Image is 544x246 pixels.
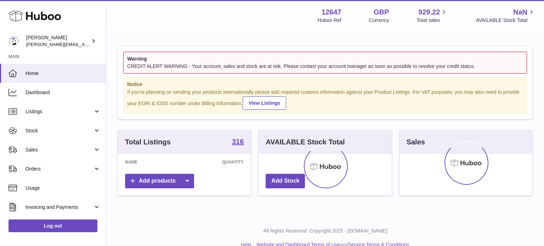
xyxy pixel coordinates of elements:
[243,96,286,110] a: View Listings
[318,17,341,24] div: Huboo Ref
[112,228,538,234] p: All Rights Reserved. Copyright 2025 - [DOMAIN_NAME]
[26,41,180,47] span: [PERSON_NAME][EMAIL_ADDRESS][PERSON_NAME][DOMAIN_NAME]
[476,17,535,24] span: AVAILABLE Stock Total
[374,7,389,17] strong: GBP
[25,166,93,172] span: Orders
[407,137,425,147] h3: Sales
[8,219,97,232] a: Log out
[25,127,93,134] span: Stock
[25,70,101,77] span: Home
[476,7,535,24] a: NaN AVAILABLE Stock Total
[25,108,93,115] span: Listings
[266,174,305,188] a: Add Stock
[8,36,19,46] img: peter@pinter.co.uk
[416,7,448,24] a: 929.22 Total sales
[125,137,171,147] h3: Total Listings
[369,17,389,24] div: Currency
[322,7,341,17] strong: 12647
[513,7,527,17] span: NaN
[416,17,448,24] span: Total sales
[118,154,175,170] th: Name
[127,81,523,88] strong: Notice
[175,154,251,170] th: Quantity
[127,89,523,110] div: If you're planning on sending your products internationally please add required customs informati...
[266,137,345,147] h3: AVAILABLE Stock Total
[232,138,244,145] strong: 316
[125,174,194,188] a: Add products
[25,204,93,211] span: Invoicing and Payments
[127,63,523,70] div: CREDIT ALERT WARNING - Your account, sales and stock are at risk. Please contact your account man...
[418,7,440,17] span: 929.22
[25,147,93,153] span: Sales
[26,34,90,48] div: [PERSON_NAME]
[127,56,523,62] strong: Warning
[25,185,101,191] span: Usage
[232,138,244,147] a: 316
[25,89,101,96] span: Dashboard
